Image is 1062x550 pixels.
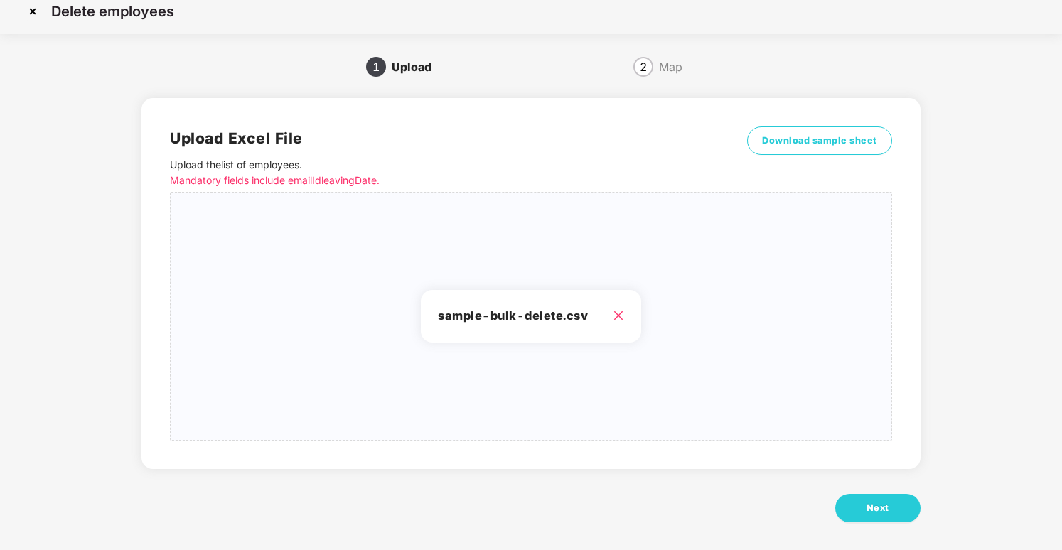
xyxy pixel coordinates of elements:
span: sample-bulk-delete.csv close [171,193,891,440]
div: Map [659,55,682,78]
div: Upload [392,55,443,78]
h3: sample-bulk-delete.csv [438,307,624,325]
p: Delete employees [51,3,174,20]
p: Mandatory fields include emailId leavingDate. [170,173,712,188]
button: Next [835,494,921,522]
span: Download sample sheet [762,134,877,148]
span: close [613,310,624,321]
span: Next [867,501,889,515]
p: Upload the list of employees . [170,157,712,188]
span: 2 [640,61,647,72]
button: Download sample sheet [747,126,892,155]
h2: Upload Excel File [170,126,712,150]
span: 1 [372,61,380,72]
